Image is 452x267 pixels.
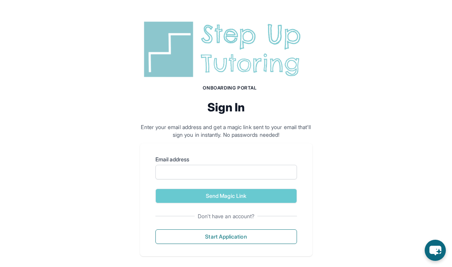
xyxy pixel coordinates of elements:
button: Start Application [155,229,297,244]
button: chat-button [425,240,446,261]
button: Send Magic Link [155,189,297,203]
p: Enter your email address and get a magic link sent to your email that'll sign you in instantly. N... [140,123,312,139]
label: Email address [155,156,297,163]
h1: Onboarding Portal [148,85,312,91]
h2: Sign In [140,100,312,114]
span: Don't have an account? [195,212,258,220]
img: Step Up Tutoring horizontal logo [140,18,312,80]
